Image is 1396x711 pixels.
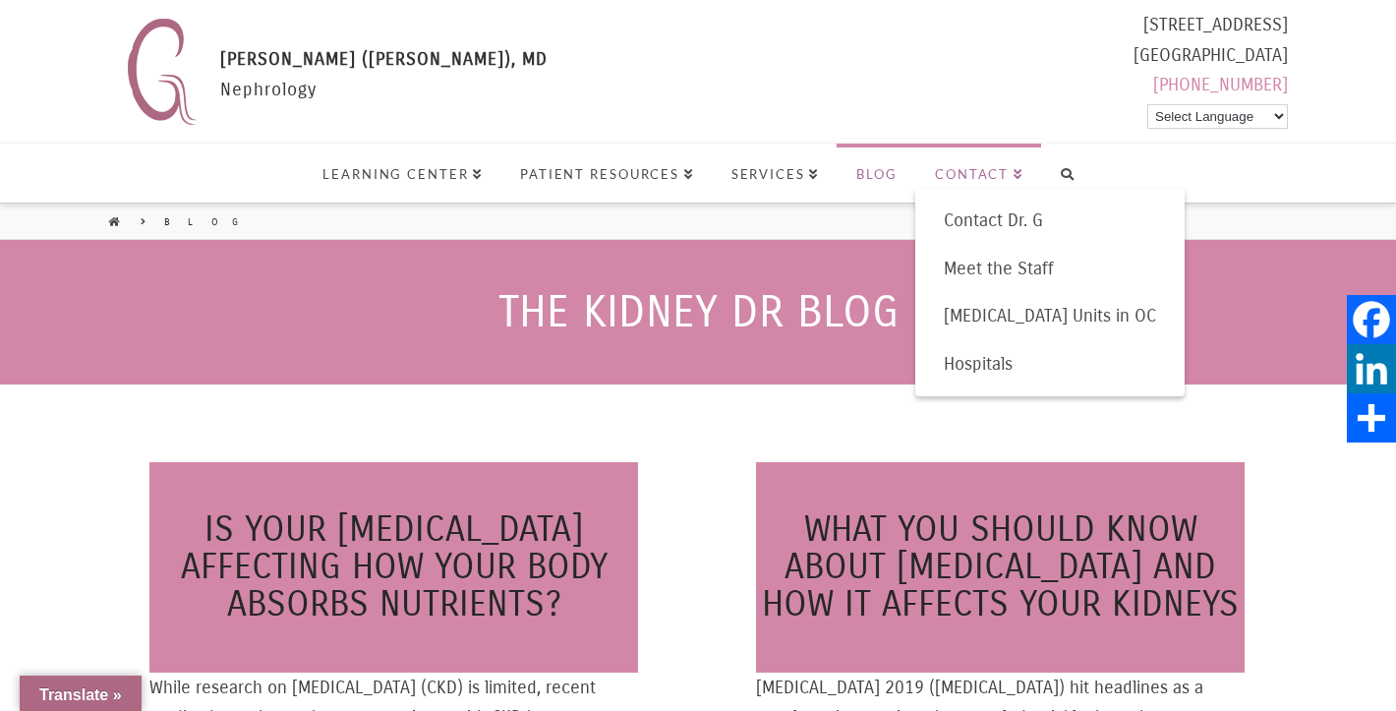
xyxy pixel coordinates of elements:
[303,144,500,203] a: Learning Center
[1147,104,1288,129] select: Language Translate Widget
[944,209,1043,231] span: Contact Dr. G
[1347,344,1396,393] a: LinkedIn
[915,144,1041,203] a: Contact
[500,144,712,203] a: Patient Resources
[915,292,1185,340] a: [MEDICAL_DATA] Units in OC
[837,144,915,203] a: Blog
[935,168,1023,181] span: Contact
[856,168,898,181] span: Blog
[181,508,608,625] a: Is your [MEDICAL_DATA] affecting how your body absorbs nutrients?
[944,353,1013,375] span: Hospitals
[915,197,1185,245] a: Contact Dr. G
[1347,295,1396,344] a: Facebook
[39,686,122,703] span: Translate »
[915,340,1185,388] a: Hospitals
[220,48,548,70] span: [PERSON_NAME] ([PERSON_NAME]), MD
[1134,100,1288,133] div: Powered by
[944,305,1156,326] span: [MEDICAL_DATA] Units in OC
[118,10,205,133] img: Nephrology
[322,168,483,181] span: Learning Center
[220,44,548,133] div: Nephrology
[762,508,1239,625] a: What you should know about [MEDICAL_DATA] and how it affects your kidneys
[944,258,1054,279] span: Meet the Staff
[1134,10,1288,108] div: [STREET_ADDRESS] [GEOGRAPHIC_DATA]
[164,215,256,229] a: Blog
[1153,74,1288,95] a: [PHONE_NUMBER]
[712,144,838,203] a: Services
[520,168,693,181] span: Patient Resources
[915,245,1185,293] a: Meet the Staff
[731,168,820,181] span: Services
